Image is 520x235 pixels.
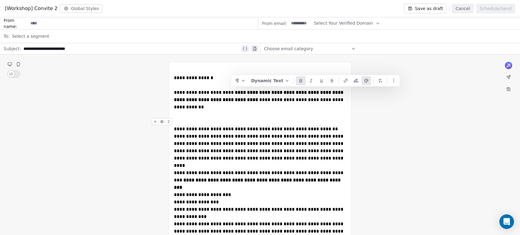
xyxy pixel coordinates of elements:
span: Select Your Verified Domain [314,20,373,26]
button: Cancel [452,4,473,13]
button: Dynamic Text [249,76,292,85]
span: From email: [262,20,287,26]
button: Schedule/Send [476,4,515,13]
div: Open Intercom Messenger [499,214,514,229]
button: Save as draft [404,4,447,13]
span: To: [4,33,9,39]
span: Choose email category [264,46,313,52]
span: From name: [4,17,28,30]
span: Select a segment [12,33,49,39]
span: Subject: [4,46,21,54]
button: Global Styles [60,4,103,13]
span: [Workshop] Convite 2 [5,5,58,12]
